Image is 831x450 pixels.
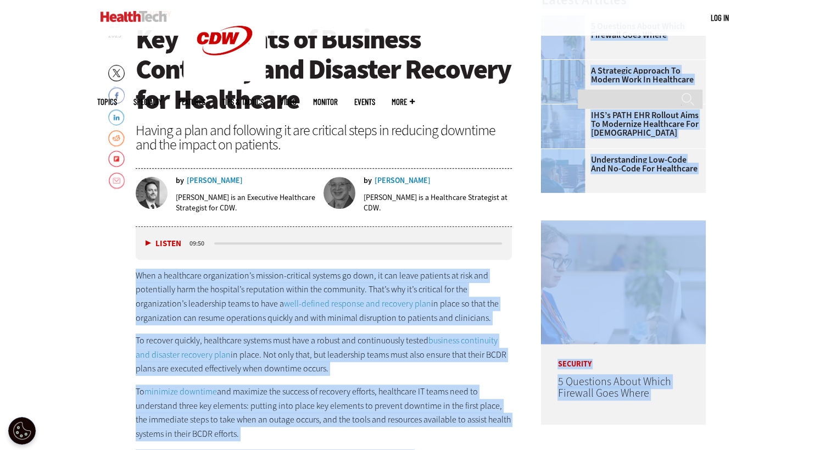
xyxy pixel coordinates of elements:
a: Electronic health records [541,104,590,113]
button: Open Preferences [8,417,36,445]
p: When a healthcare organization’s mission-critical systems go down, it can leave patients at risk ... [136,269,512,325]
div: User menu [711,12,729,24]
img: Electronic health records [541,104,585,148]
img: Nelson Carreira [136,177,168,209]
p: To and maximize the success of recovery efforts, healthcare IT teams need to understand three key... [136,385,512,441]
a: 5 Questions About Which Firewall Goes Where [557,374,671,401]
a: well-defined response and recovery plan [284,298,431,309]
span: Topics [97,98,117,106]
span: Specialty [133,98,162,106]
a: Understanding Low-Code and No-Code for Healthcare [541,155,699,173]
a: Features [179,98,205,106]
a: IHS’s PATH EHR Rollout Aims to Modernize Healthcare for [DEMOGRAPHIC_DATA] [541,111,699,137]
a: MonITor [313,98,338,106]
a: [PERSON_NAME] [375,177,431,185]
p: Security [541,344,706,368]
p: [PERSON_NAME] is an Executive Healthcare Strategist for CDW. [176,192,316,213]
a: CDW [183,73,266,84]
a: Events [354,98,375,106]
a: Log in [711,13,729,23]
div: Having a plan and following it are critical steps in reducing downtime and the impact on patients. [136,123,512,152]
img: Coworkers coding [541,149,585,193]
a: business continuity and disaster recovery plan [136,335,498,360]
button: Listen [146,240,181,248]
div: duration [188,238,213,248]
p: To recover quickly, healthcare systems must have a robust and continuously tested in place. Not o... [136,334,512,376]
span: More [392,98,415,106]
a: minimize downtime [144,386,217,397]
span: by [364,177,372,185]
img: Eli Tarlow [324,177,355,209]
span: by [176,177,184,185]
a: Coworkers coding [541,149,590,158]
img: Healthcare provider using computer [541,220,706,344]
a: Tips & Tactics [222,98,264,106]
img: Home [101,11,167,22]
div: Cookie Settings [8,417,36,445]
a: Video [280,98,297,106]
p: [PERSON_NAME] is a Healthcare Strategist at CDW. [364,192,512,213]
a: [PERSON_NAME] [187,177,243,185]
div: media player [136,227,512,260]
